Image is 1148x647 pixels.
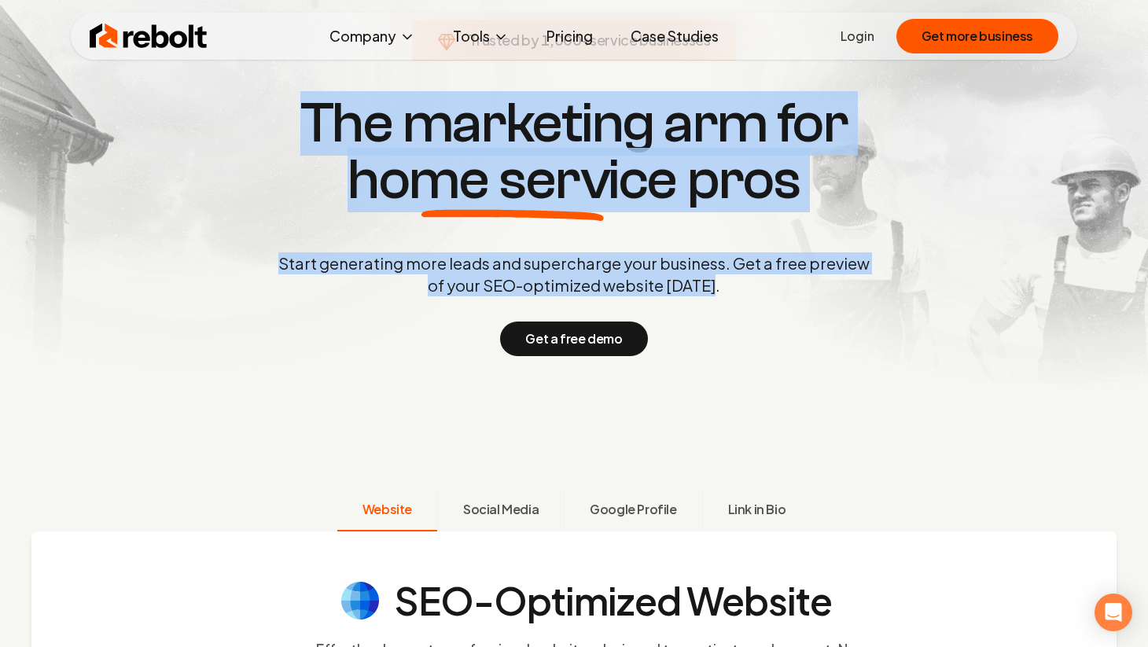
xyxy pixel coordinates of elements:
h1: The marketing arm for pros [197,95,951,208]
button: Get more business [896,19,1058,53]
a: Case Studies [618,20,731,52]
button: Tools [440,20,521,52]
h4: SEO-Optimized Website [395,582,832,619]
p: Start generating more leads and supercharge your business. Get a free preview of your SEO-optimiz... [275,252,873,296]
button: Google Profile [564,491,701,531]
button: Get a free demo [500,322,647,356]
span: Google Profile [590,500,676,519]
button: Link in Bio [702,491,811,531]
button: Website [337,491,437,531]
a: Login [841,27,874,46]
button: Social Media [437,491,564,531]
button: Company [317,20,428,52]
div: Open Intercom Messenger [1095,594,1132,631]
span: home service [348,152,677,208]
span: Website [362,500,412,519]
span: Social Media [463,500,539,519]
span: Link in Bio [728,500,786,519]
a: Pricing [534,20,605,52]
img: Rebolt Logo [90,20,208,52]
